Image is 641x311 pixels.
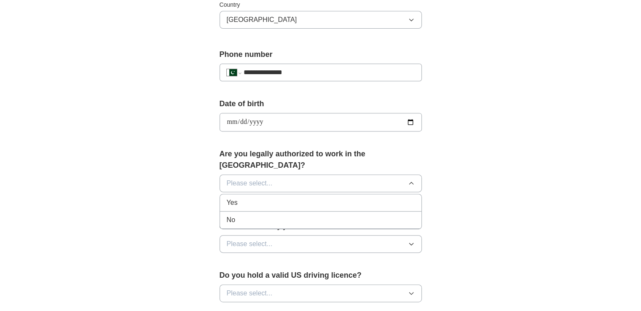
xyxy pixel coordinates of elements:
button: Please select... [220,235,422,253]
button: Please select... [220,174,422,192]
div: Domain Overview [32,50,75,55]
div: v 4.0.25 [24,13,41,20]
span: Please select... [227,288,273,298]
img: tab_keywords_by_traffic_grey.svg [84,49,91,56]
span: [GEOGRAPHIC_DATA] [227,15,297,25]
span: Please select... [227,239,273,249]
button: [GEOGRAPHIC_DATA] [220,11,422,29]
label: Are you legally authorized to work in the [GEOGRAPHIC_DATA]? [220,148,422,171]
img: website_grey.svg [13,22,20,29]
span: Yes [227,198,238,208]
button: Please select... [220,284,422,302]
label: Phone number [220,49,422,60]
img: tab_domain_overview_orange.svg [23,49,30,56]
label: Country [220,0,422,9]
div: Domain: [DOMAIN_NAME] [22,22,93,29]
span: Please select... [227,178,273,188]
img: logo_orange.svg [13,13,20,20]
span: No [227,215,235,225]
div: Keywords by Traffic [93,50,142,55]
label: Do you hold a valid US driving licence? [220,270,422,281]
label: Date of birth [220,98,422,110]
